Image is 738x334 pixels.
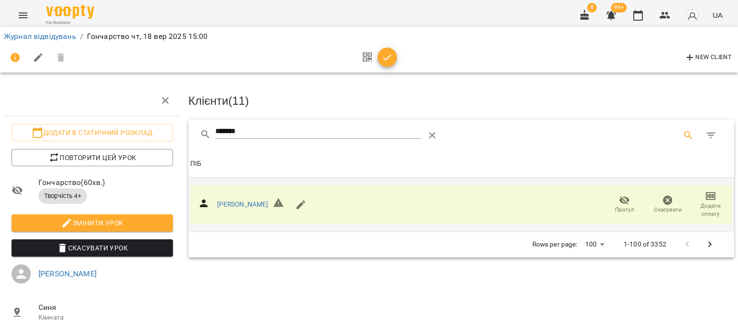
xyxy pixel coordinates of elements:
p: Кімната [38,313,173,322]
button: Скасувати [646,191,689,218]
p: Rows per page: [532,240,578,249]
button: Фільтр [700,124,723,147]
button: Скасувати Урок [12,239,173,257]
span: Додати в статичний розклад [19,127,165,138]
a: [PERSON_NAME] [217,200,269,208]
span: Скасувати Урок [19,242,165,254]
span: Додати сплату [695,202,726,218]
li: / [80,31,83,42]
button: Змінити урок [12,214,173,232]
span: Прогул [615,206,634,214]
button: Прогул [603,191,646,218]
span: Скасувати [654,206,682,214]
button: Next Page [699,233,722,256]
input: Search [215,124,421,139]
div: Table Toolbar [188,120,734,150]
button: UA [709,6,726,24]
span: ПІБ [190,158,732,170]
span: For Business [46,20,94,26]
button: New Client [682,50,734,65]
img: avatar_s.png [686,9,699,22]
span: Синя [38,302,173,313]
div: ПІБ [190,158,201,170]
span: Творчість 4+ [38,192,87,200]
span: UA [713,10,723,20]
span: Гончарство ( 60 хв. ) [38,177,173,188]
button: Додати в статичний розклад [12,124,173,141]
a: [PERSON_NAME] [38,269,97,278]
span: 8 [587,3,597,12]
button: Додати сплату [689,191,732,218]
div: 100 [581,237,608,251]
span: 99+ [611,3,627,12]
span: Змінити урок [19,217,165,229]
p: 1-100 of 3352 [624,240,666,249]
h3: Клієнти ( 11 ) [188,95,734,107]
a: Журнал відвідувань [4,32,76,41]
nav: breadcrumb [4,31,734,42]
img: Voopty Logo [46,5,94,19]
span: Повторити цей урок [19,152,165,163]
p: Гончарство чт, 18 вер 2025 15:00 [87,31,208,42]
span: New Client [684,52,732,63]
button: Menu [12,4,35,27]
button: Повторити цей урок [12,149,173,166]
button: Search [677,124,700,147]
